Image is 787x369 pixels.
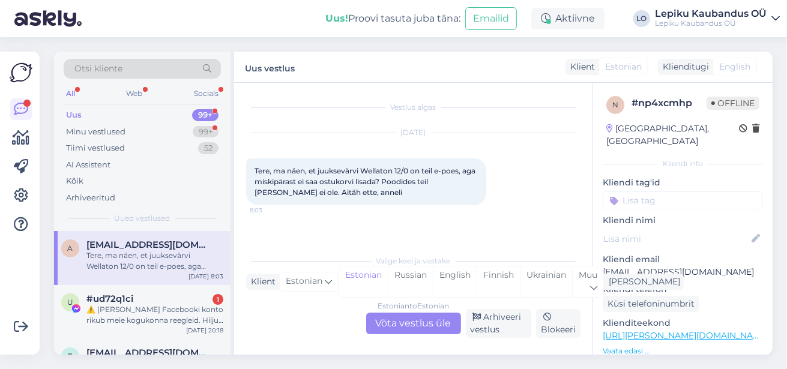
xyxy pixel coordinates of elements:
[325,11,460,26] div: Proovi tasuta juba täna:
[477,266,520,297] div: Finnish
[245,59,295,75] label: Uus vestlus
[66,126,125,138] div: Minu vestlused
[115,213,170,224] span: Uued vestlused
[632,96,707,110] div: # np4xcmhp
[66,159,110,171] div: AI Assistent
[86,347,211,358] span: triinupoopuu@gmail.com
[66,109,82,121] div: Uus
[565,61,595,73] div: Klient
[603,346,763,356] p: Vaata edasi ...
[246,275,276,288] div: Klient
[325,13,348,24] b: Uus!
[603,158,763,169] div: Kliendi info
[531,8,605,29] div: Aktiivne
[520,266,572,297] div: Ukrainian
[465,7,517,30] button: Emailid
[378,301,449,311] div: Estonian to Estonian
[603,253,763,266] p: Kliendi email
[68,352,73,361] span: t
[606,122,739,148] div: [GEOGRAPHIC_DATA], [GEOGRAPHIC_DATA]
[603,330,768,341] a: [URL][PERSON_NAME][DOMAIN_NAME]
[655,9,780,28] a: Lepiku Kaubandus OÜLepiku Kaubandus OÜ
[188,272,223,281] div: [DATE] 8:03
[603,266,763,278] p: [EMAIL_ADDRESS][DOMAIN_NAME]
[603,317,763,329] p: Klienditeekond
[433,266,477,297] div: English
[191,86,221,101] div: Socials
[605,61,642,73] span: Estonian
[612,100,618,109] span: n
[255,166,477,197] span: Tere, ma näen, et juuksevärvi Wellaton 12/0 on teil e-poes, aga miskipärast ei saa ostukorvi lisa...
[86,250,223,272] div: Tere, ma näen, et juuksevärvi Wellaton 12/0 on teil e-poes, aga miskipärast ei saa ostukorvi lisa...
[603,232,749,245] input: Lisa nimi
[250,206,295,215] span: 8:03
[604,275,680,288] div: [PERSON_NAME]
[124,86,145,101] div: Web
[339,266,388,297] div: Estonian
[66,142,125,154] div: Tiimi vestlused
[67,298,73,307] span: u
[246,256,580,266] div: Valige keel ja vastake
[603,296,699,312] div: Küsi telefoninumbrit
[655,9,767,19] div: Lepiku Kaubandus OÜ
[707,97,759,110] span: Offline
[286,275,322,288] span: Estonian
[603,214,763,227] p: Kliendi nimi
[64,86,77,101] div: All
[86,293,133,304] span: #ud72q1ci
[66,192,115,204] div: Arhiveeritud
[536,309,580,338] div: Blokeeri
[388,266,433,297] div: Russian
[579,269,597,280] span: Muu
[466,309,532,338] div: Arhiveeri vestlus
[186,326,223,335] div: [DATE] 20:18
[68,244,73,253] span: a
[192,109,219,121] div: 99+
[366,313,461,334] div: Võta vestlus üle
[603,191,763,209] input: Lisa tag
[66,175,83,187] div: Kõik
[719,61,750,73] span: English
[655,19,767,28] div: Lepiku Kaubandus OÜ
[10,61,32,84] img: Askly Logo
[246,127,580,138] div: [DATE]
[246,102,580,113] div: Vestlus algas
[603,176,763,189] p: Kliendi tag'id
[213,294,223,305] div: 1
[74,62,122,75] span: Otsi kliente
[193,126,219,138] div: 99+
[86,239,211,250] span: annelikolgo@yahoo.com
[86,304,223,326] div: ⚠️ [PERSON_NAME] Facebooki konto rikub meie kogukonna reegleid. Hiljuti on meie süsteem saanud ka...
[658,61,709,73] div: Klienditugi
[198,142,219,154] div: 52
[633,10,650,27] div: LO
